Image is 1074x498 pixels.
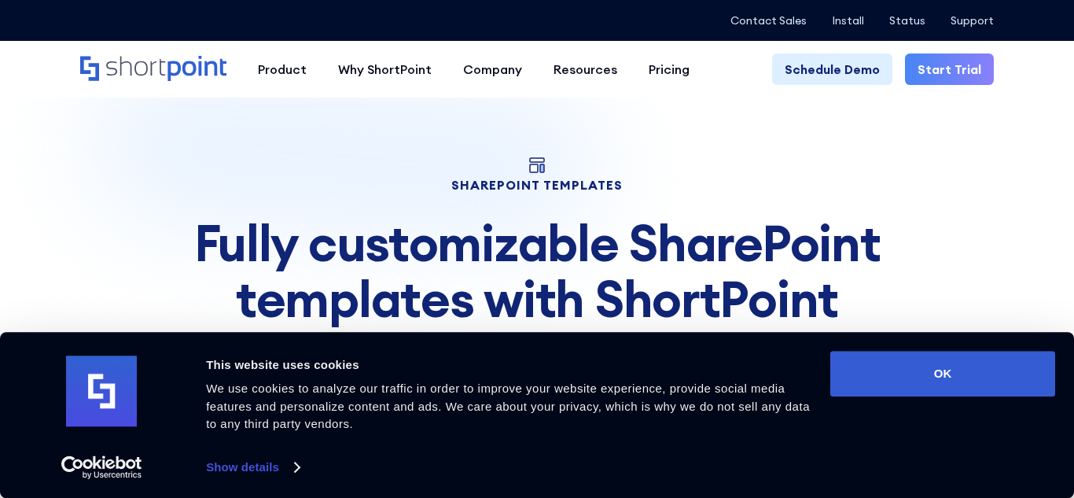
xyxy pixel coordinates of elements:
a: Product [242,53,322,85]
span: We use cookies to analyze our traffic in order to improve your website experience, provide social... [206,382,810,430]
div: Company [463,60,522,79]
a: Resources [538,53,633,85]
div: Fully customizable SharePoint templates with ShortPoint [80,216,993,326]
a: Usercentrics Cookiebot - opens in a new window [33,456,171,479]
a: Home [80,56,226,83]
a: Start Trial [905,53,994,85]
a: Show details [206,456,299,479]
a: Status [889,14,925,27]
a: Pricing [633,53,705,85]
h1: SHAREPOINT TEMPLATES [80,179,993,190]
img: logo [66,356,137,427]
a: Contact Sales [730,14,807,27]
div: Resources [554,60,617,79]
div: Pricing [649,60,690,79]
a: Support [951,14,994,27]
a: Company [447,53,538,85]
a: Schedule Demo [772,53,892,85]
a: Install [832,14,864,27]
div: This website uses cookies [206,356,812,374]
button: OK [830,351,1055,397]
div: Product [258,60,307,79]
div: Why ShortPoint [338,60,432,79]
a: Why ShortPoint [322,53,447,85]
